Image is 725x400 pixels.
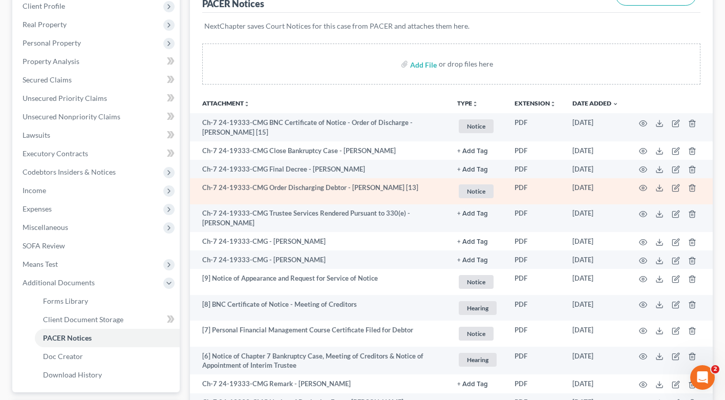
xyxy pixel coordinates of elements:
span: Client Document Storage [43,315,123,324]
span: PACER Notices [43,333,92,342]
td: [DATE] [564,295,627,321]
span: Codebtors Insiders & Notices [23,167,116,176]
a: + Add Tag [457,379,498,389]
span: Executory Contracts [23,149,88,158]
span: Download History [43,370,102,379]
iframe: Intercom live chat [690,365,715,390]
span: Hearing [459,353,497,367]
a: SOFA Review [14,237,180,255]
td: [DATE] [564,347,627,375]
p: NextChapter saves Court Notices for this case from PACER and attaches them here. [204,21,698,31]
span: Lawsuits [23,131,50,139]
td: PDF [506,269,564,295]
td: [DATE] [564,204,627,233]
a: Secured Claims [14,71,180,89]
span: Miscellaneous [23,223,68,231]
button: + Add Tag [457,148,488,155]
a: Lawsuits [14,126,180,144]
button: + Add Tag [457,166,488,173]
td: PDF [506,321,564,347]
td: [DATE] [564,269,627,295]
button: + Add Tag [457,381,488,388]
a: Extensionunfold_more [515,99,556,107]
a: Property Analysis [14,52,180,71]
a: + Add Tag [457,208,498,218]
span: Notice [459,119,494,133]
span: Means Test [23,260,58,268]
a: Hearing [457,351,498,368]
td: PDF [506,204,564,233]
span: Notice [459,327,494,341]
td: [9] Notice of Appearance and Request for Service of Notice [190,269,449,295]
td: [7] Personal Financial Management Course Certificate Filed for Debtor [190,321,449,347]
a: Unsecured Priority Claims [14,89,180,108]
a: PACER Notices [35,329,180,347]
td: [DATE] [564,141,627,160]
td: [DATE] [564,374,627,393]
span: Personal Property [23,38,81,47]
td: PDF [506,347,564,375]
i: unfold_more [550,101,556,107]
a: Executory Contracts [14,144,180,163]
a: + Add Tag [457,255,498,265]
span: SOFA Review [23,241,65,250]
span: Expenses [23,204,52,213]
td: [DATE] [564,250,627,269]
span: Income [23,186,46,195]
a: Download History [35,366,180,384]
i: unfold_more [244,101,250,107]
td: PDF [506,141,564,160]
td: [DATE] [564,113,627,141]
a: Client Document Storage [35,310,180,329]
a: Unsecured Nonpriority Claims [14,108,180,126]
span: Additional Documents [23,278,95,287]
button: + Add Tag [457,257,488,264]
td: Ch-7 24-19333-CMG Order Discharging Debtor - [PERSON_NAME] [13] [190,178,449,204]
td: Ch-7 24-19333-CMG Remark - [PERSON_NAME] [190,374,449,393]
span: Forms Library [43,297,88,305]
td: [8] BNC Certificate of Notice - Meeting of Creditors [190,295,449,321]
button: TYPEunfold_more [457,100,478,107]
a: Attachmentunfold_more [202,99,250,107]
td: [DATE] [564,178,627,204]
div: or drop files here [439,59,493,69]
span: Property Analysis [23,57,79,66]
a: + Add Tag [457,146,498,156]
a: + Add Tag [457,164,498,174]
span: Secured Claims [23,75,72,84]
td: Ch-7 24-19333-CMG BNC Certificate of Notice - Order of Discharge - [PERSON_NAME] [15] [190,113,449,141]
a: Notice [457,273,498,290]
td: Ch-7 24-19333-CMG Trustee Services Rendered Pursuant to 330(e) - [PERSON_NAME] [190,204,449,233]
a: Date Added expand_more [572,99,619,107]
a: Notice [457,325,498,342]
span: Hearing [459,301,497,315]
button: + Add Tag [457,239,488,245]
a: + Add Tag [457,237,498,246]
span: Real Property [23,20,67,29]
td: [6] Notice of Chapter 7 Bankruptcy Case, Meeting of Creditors & Notice of Appointment of Interim ... [190,347,449,375]
td: [DATE] [564,232,627,250]
i: unfold_more [472,101,478,107]
span: Unsecured Priority Claims [23,94,107,102]
td: PDF [506,295,564,321]
span: Doc Creator [43,352,83,361]
td: Ch-7 24-19333-CMG Final Decree - [PERSON_NAME] [190,160,449,178]
td: PDF [506,374,564,393]
td: Ch-7 24-19333-CMG Close Bankruptcy Case - [PERSON_NAME] [190,141,449,160]
button: + Add Tag [457,210,488,217]
a: Hearing [457,300,498,317]
span: Notice [459,275,494,289]
span: Notice [459,184,494,198]
a: Doc Creator [35,347,180,366]
td: PDF [506,113,564,141]
a: Notice [457,118,498,135]
span: Client Profile [23,2,65,10]
span: Unsecured Nonpriority Claims [23,112,120,121]
a: Forms Library [35,292,180,310]
td: PDF [506,160,564,178]
a: Notice [457,183,498,200]
td: Ch-7 24-19333-CMG - [PERSON_NAME] [190,250,449,269]
td: Ch-7 24-19333-CMG - [PERSON_NAME] [190,232,449,250]
td: PDF [506,232,564,250]
td: PDF [506,178,564,204]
